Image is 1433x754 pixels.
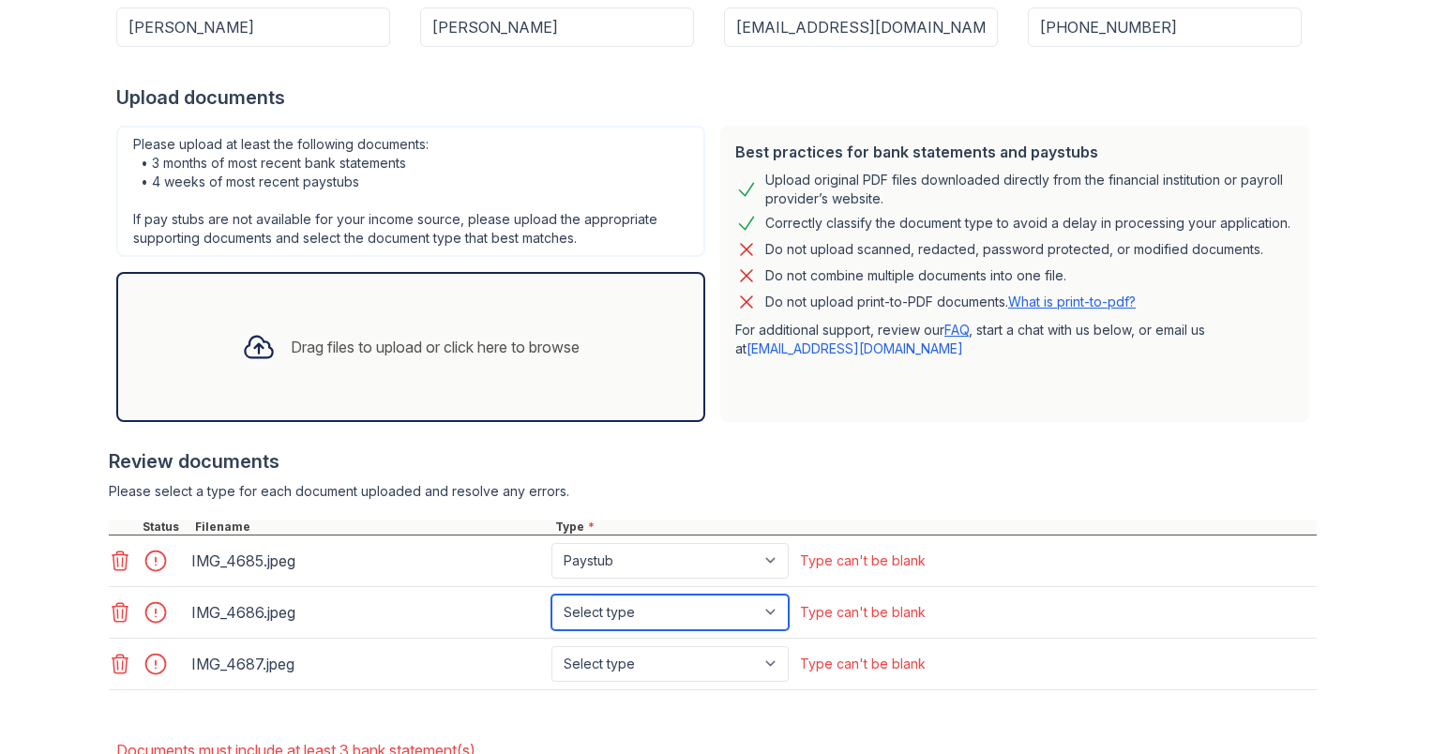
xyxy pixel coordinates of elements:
[800,603,926,622] div: Type can't be blank
[551,520,1317,535] div: Type
[800,655,926,673] div: Type can't be blank
[735,321,1294,358] p: For additional support, review our , start a chat with us below, or email us at
[765,293,1136,311] p: Do not upload print-to-PDF documents.
[191,546,544,576] div: IMG_4685.jpeg
[109,448,1317,475] div: Review documents
[191,597,544,627] div: IMG_4686.jpeg
[747,340,963,356] a: [EMAIL_ADDRESS][DOMAIN_NAME]
[191,520,551,535] div: Filename
[191,649,544,679] div: IMG_4687.jpeg
[765,264,1066,287] div: Do not combine multiple documents into one file.
[944,322,969,338] a: FAQ
[765,212,1290,234] div: Correctly classify the document type to avoid a delay in processing your application.
[765,238,1263,261] div: Do not upload scanned, redacted, password protected, or modified documents.
[765,171,1294,208] div: Upload original PDF files downloaded directly from the financial institution or payroll provider’...
[735,141,1294,163] div: Best practices for bank statements and paystubs
[116,126,705,257] div: Please upload at least the following documents: • 3 months of most recent bank statements • 4 wee...
[109,482,1317,501] div: Please select a type for each document uploaded and resolve any errors.
[291,336,580,358] div: Drag files to upload or click here to browse
[139,520,191,535] div: Status
[1008,294,1136,309] a: What is print-to-pdf?
[116,84,1317,111] div: Upload documents
[800,551,926,570] div: Type can't be blank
